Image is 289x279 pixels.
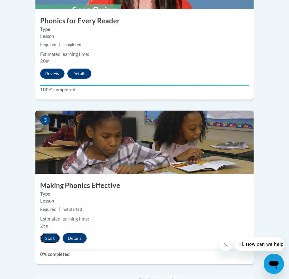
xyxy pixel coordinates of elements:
[40,251,249,258] label: 0% completed
[59,42,60,47] span: |
[40,233,60,243] button: Start
[63,233,87,243] button: Details
[4,4,51,9] span: Hi. How can we help?
[63,42,81,47] span: completed
[40,191,249,197] label: Type
[40,26,249,33] label: Type
[35,181,254,191] h3: Making Phonics Effective
[40,69,65,79] button: Review
[264,254,284,274] iframe: Button to launch messaging window
[40,215,249,222] div: Estimated learning time:
[40,223,50,228] span: 25m
[35,111,254,174] img: Course Image
[40,86,249,93] label: 100% completed
[40,197,249,204] div: Lesson
[40,42,56,47] span: Required
[40,58,50,64] span: 20m
[40,85,249,86] div: Your progress
[40,33,249,40] div: Lesson
[235,237,284,251] iframe: Message from company
[40,115,50,125] span: 3
[67,69,91,79] button: Details
[40,207,56,212] span: Required
[63,207,82,212] span: not started
[35,16,254,26] h3: Phonics for Every Reader
[59,207,60,212] span: |
[219,239,232,251] iframe: Close message
[40,51,249,58] div: Estimated learning time:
